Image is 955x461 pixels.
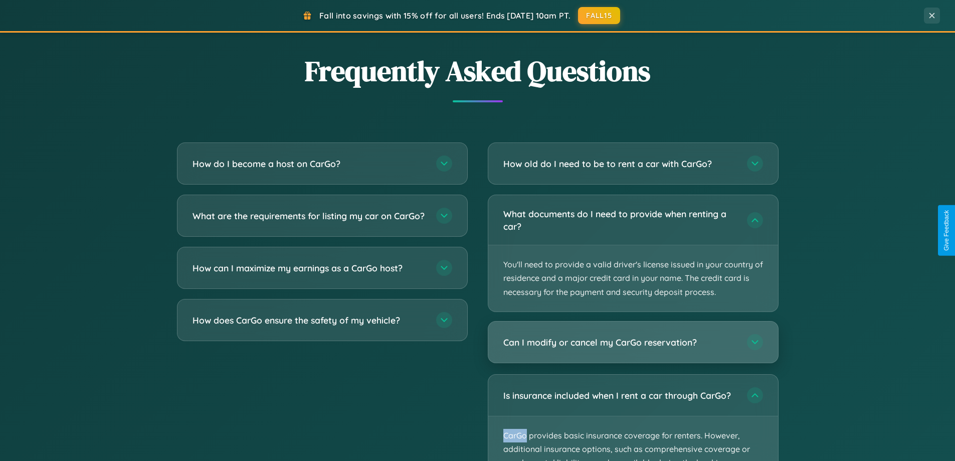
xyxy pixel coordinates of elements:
h3: Is insurance included when I rent a car through CarGo? [503,389,737,402]
p: You'll need to provide a valid driver's license issued in your country of residence and a major c... [488,245,778,312]
h3: How do I become a host on CarGo? [193,158,426,170]
h3: How does CarGo ensure the safety of my vehicle? [193,314,426,327]
button: FALL15 [578,7,620,24]
h3: What are the requirements for listing my car on CarGo? [193,210,426,222]
span: Fall into savings with 15% off for all users! Ends [DATE] 10am PT. [319,11,570,21]
h3: How old do I need to be to rent a car with CarGo? [503,158,737,170]
h3: How can I maximize my earnings as a CarGo host? [193,262,426,274]
h3: Can I modify or cancel my CarGo reservation? [503,336,737,349]
h2: Frequently Asked Questions [177,52,779,90]
div: Give Feedback [943,210,950,251]
h3: What documents do I need to provide when renting a car? [503,208,737,232]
